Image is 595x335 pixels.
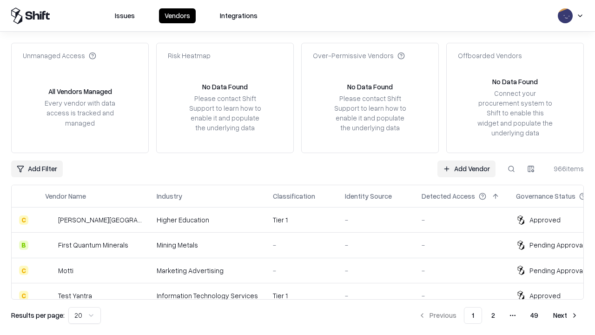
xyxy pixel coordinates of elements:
[157,191,182,201] div: Industry
[48,87,112,96] div: All Vendors Managed
[11,161,63,177] button: Add Filter
[422,291,501,301] div: -
[347,82,393,92] div: No Data Found
[529,266,584,275] div: Pending Approval
[58,215,142,225] div: [PERSON_NAME][GEOGRAPHIC_DATA]
[19,215,28,225] div: C
[345,215,407,225] div: -
[422,266,501,275] div: -
[516,191,575,201] div: Governance Status
[273,291,330,301] div: Tier 1
[345,291,407,301] div: -
[41,98,119,127] div: Every vendor with data access is tracked and managed
[273,240,330,250] div: -
[214,8,263,23] button: Integrations
[484,307,502,324] button: 2
[45,291,54,300] img: Test Yantra
[168,51,211,60] div: Risk Heatmap
[422,240,501,250] div: -
[345,240,407,250] div: -
[45,266,54,275] img: Motti
[458,51,522,60] div: Offboarded Vendors
[422,191,475,201] div: Detected Access
[529,240,584,250] div: Pending Approval
[45,215,54,225] img: Reichman University
[186,94,264,133] div: Please contact Shift Support to learn how to enable it and populate the underlying data
[202,82,248,92] div: No Data Found
[273,266,330,275] div: -
[58,240,128,250] div: First Quantum Minerals
[157,215,258,225] div: Higher Education
[45,191,86,201] div: Vendor Name
[58,291,92,301] div: Test Yantra
[345,191,392,201] div: Identity Source
[492,77,538,87] div: No Data Found
[464,307,482,324] button: 1
[157,240,258,250] div: Mining Metals
[159,8,196,23] button: Vendors
[313,51,405,60] div: Over-Permissive Vendors
[19,291,28,300] div: C
[273,215,330,225] div: Tier 1
[422,215,501,225] div: -
[331,94,409,133] div: Please contact Shift Support to learn how to enable it and populate the underlying data
[58,266,73,275] div: Motti
[345,266,407,275] div: -
[157,266,258,275] div: Marketing Advertising
[476,88,554,138] div: Connect your procurement system to Shift to enable this widget and populate the underlying data
[548,307,584,324] button: Next
[23,51,96,60] div: Unmanaged Access
[109,8,140,23] button: Issues
[413,307,584,324] nav: pagination
[157,291,258,301] div: Information Technology Services
[19,266,28,275] div: C
[11,310,65,320] p: Results per page:
[19,241,28,250] div: B
[273,191,315,201] div: Classification
[547,164,584,174] div: 966 items
[523,307,546,324] button: 49
[437,161,496,177] a: Add Vendor
[529,291,561,301] div: Approved
[45,241,54,250] img: First Quantum Minerals
[529,215,561,225] div: Approved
